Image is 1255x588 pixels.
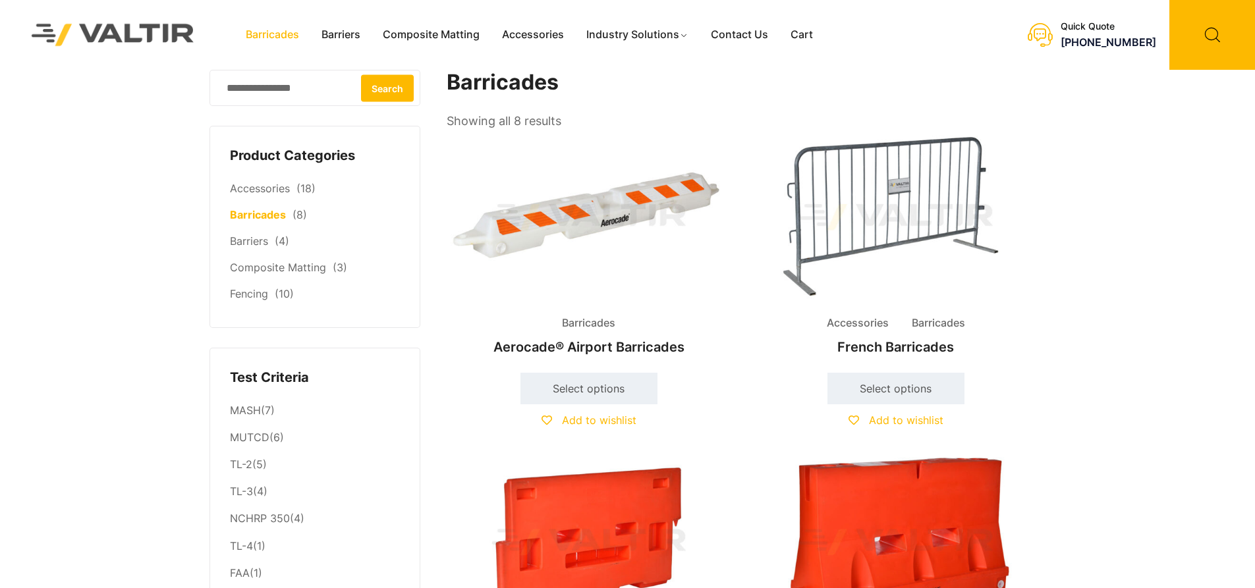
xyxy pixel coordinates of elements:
a: MUTCD [230,431,269,444]
span: (3) [333,261,347,274]
li: (4) [230,506,400,533]
span: Add to wishlist [562,414,636,427]
a: Contact Us [700,25,779,45]
h2: French Barricades [754,333,1038,361]
span: (10) [275,287,294,300]
a: Select options for “Aerocade® Airport Barricades” [520,373,657,404]
span: (4) [275,234,289,248]
a: BarricadesAerocade® Airport Barricades [447,132,731,361]
h2: Aerocade® Airport Barricades [447,333,731,361]
a: TL-2 [230,458,252,471]
a: Select options for “French Barricades” [827,373,964,404]
span: (18) [296,182,316,195]
a: Add to wishlist [849,414,943,427]
a: Add to wishlist [542,414,636,427]
a: TL-3 [230,485,253,498]
li: (1) [230,560,400,583]
li: (5) [230,452,400,479]
h4: Product Categories [230,146,400,166]
span: (8) [293,208,307,221]
li: (1) [230,533,400,560]
a: Industry Solutions [575,25,700,45]
a: Accessories BarricadesFrench Barricades [754,132,1038,361]
a: Fencing [230,287,268,300]
a: Barricades [230,208,286,221]
span: Barricades [902,313,975,333]
a: Composite Matting [372,25,491,45]
a: FAA [230,566,250,579]
span: Add to wishlist [869,414,943,427]
h1: Barricades [447,70,1040,95]
span: Accessories [817,313,899,333]
a: Composite Matting [230,261,326,274]
a: Barricades [235,25,310,45]
a: TL-4 [230,539,253,552]
li: (7) [230,397,400,424]
a: Barriers [310,25,372,45]
button: Search [361,74,414,101]
h4: Test Criteria [230,368,400,388]
a: Accessories [230,182,290,195]
p: Showing all 8 results [447,110,561,132]
li: (4) [230,479,400,506]
div: Quick Quote [1061,21,1156,32]
li: (6) [230,425,400,452]
img: Valtir Rentals [14,7,211,63]
a: Barriers [230,234,268,248]
a: [PHONE_NUMBER] [1061,36,1156,49]
a: MASH [230,404,261,417]
a: Accessories [491,25,575,45]
a: NCHRP 350 [230,512,290,525]
span: Barricades [552,313,625,333]
a: Cart [779,25,824,45]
